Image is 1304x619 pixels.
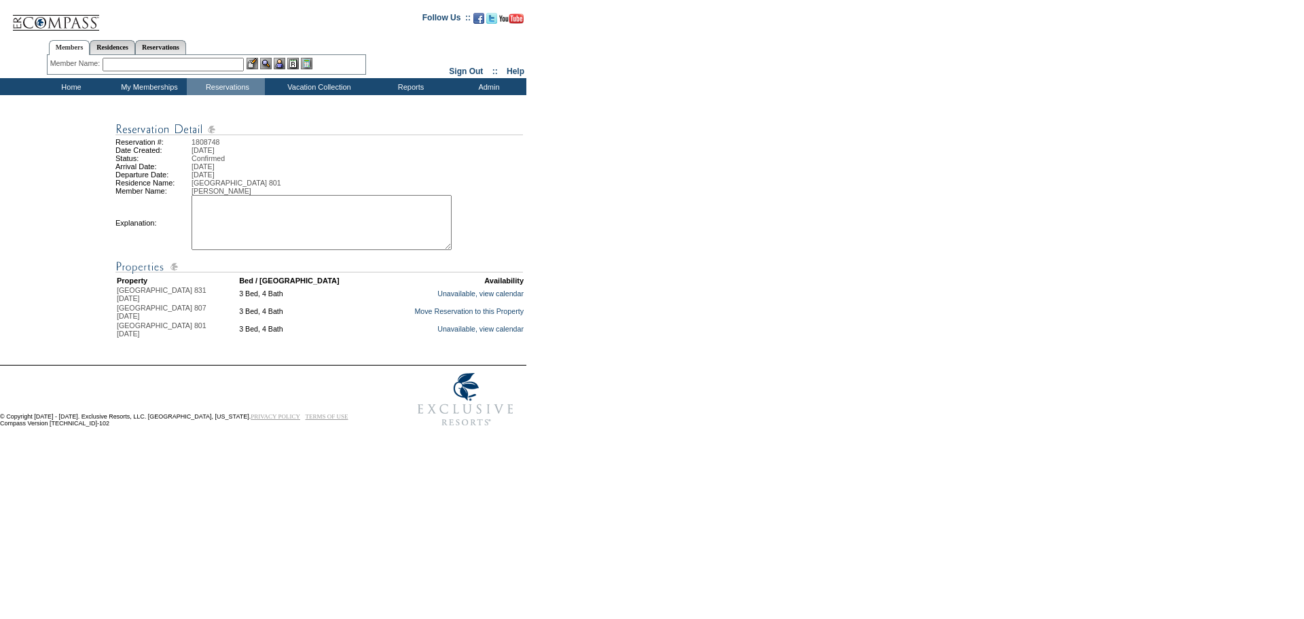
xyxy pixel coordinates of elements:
a: Members [49,40,90,55]
span: [GEOGRAPHIC_DATA] 801 [192,179,281,187]
img: Impersonate [274,58,285,69]
a: Sign Out [449,67,483,76]
a: Help [507,67,524,76]
img: View [260,58,272,69]
span: [DATE] [192,171,215,179]
a: TERMS OF USE [306,413,348,420]
img: Become our fan on Facebook [473,13,484,24]
td: Date Created: [115,146,192,154]
img: Subscribe to our YouTube Channel [499,14,524,24]
td: Reservations [187,78,265,95]
td: 3 Bed, 4 Bath [239,286,375,302]
img: Follow us on Twitter [486,13,497,24]
td: Member Name: [115,187,192,195]
td: Explanation: [115,195,192,250]
a: Unavailable, view calendar [437,289,524,298]
img: Reservation Detail [115,121,523,138]
td: Vacation Collection [265,78,370,95]
td: Arrival Date: [115,162,192,171]
a: Move Reservation to this Property [414,307,524,315]
td: Home [31,78,109,95]
div: [GEOGRAPHIC_DATA] 831 [117,286,238,294]
a: Subscribe to our YouTube Channel [499,17,524,25]
img: Reservation Detail [115,258,523,275]
span: [DATE] [117,330,140,338]
td: Status: [115,154,192,162]
div: Member Name: [50,58,103,69]
img: Exclusive Resorts [405,366,526,434]
td: Property [117,277,238,285]
a: Unavailable, view calendar [437,325,524,333]
td: 3 Bed, 4 Bath [239,304,375,320]
a: Reservations [135,40,186,54]
img: Reservations [287,58,299,69]
div: [GEOGRAPHIC_DATA] 807 [117,304,238,312]
span: [PERSON_NAME] [192,187,251,195]
span: Confirmed [192,154,225,162]
a: Residences [90,40,135,54]
td: Reports [370,78,448,95]
td: Availability [376,277,524,285]
td: Follow Us :: [422,12,471,28]
img: b_edit.gif [247,58,258,69]
span: :: [492,67,498,76]
span: 1808748 [192,138,220,146]
img: Compass Home [12,3,100,31]
img: b_calculator.gif [301,58,312,69]
td: 3 Bed, 4 Bath [239,321,375,338]
td: Departure Date: [115,171,192,179]
a: Become our fan on Facebook [473,17,484,25]
span: [DATE] [117,312,140,320]
div: [GEOGRAPHIC_DATA] 801 [117,321,238,330]
span: [DATE] [192,146,215,154]
td: Admin [448,78,526,95]
td: Residence Name: [115,179,192,187]
a: Follow us on Twitter [486,17,497,25]
span: [DATE] [117,294,140,302]
td: Reservation #: [115,138,192,146]
td: Bed / [GEOGRAPHIC_DATA] [239,277,375,285]
a: PRIVACY POLICY [251,413,300,420]
span: [DATE] [192,162,215,171]
td: My Memberships [109,78,187,95]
